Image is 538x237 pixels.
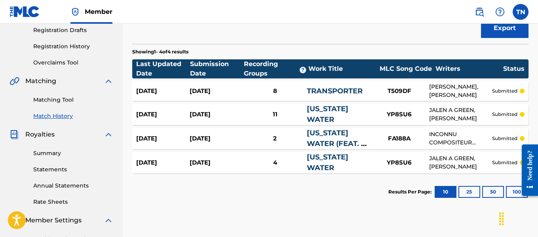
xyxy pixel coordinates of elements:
[25,76,56,86] span: Matching
[25,130,55,139] span: Royalties
[33,198,113,206] a: Rate Sheets
[429,83,492,99] div: [PERSON_NAME], [PERSON_NAME]
[300,67,306,73] span: ?
[33,182,113,190] a: Annual Statements
[481,18,528,38] button: Export
[33,96,113,104] a: Matching Tool
[190,158,243,167] div: [DATE]
[33,165,113,174] a: Statements
[10,130,19,139] img: Royalties
[136,110,190,119] div: [DATE]
[513,4,528,20] div: User Menu
[243,158,307,167] div: 4
[33,42,113,51] a: Registration History
[376,64,435,74] div: MLC Song Code
[136,59,190,78] div: Last Updated Date
[33,112,113,120] a: Match History
[506,186,528,198] button: 100
[435,186,456,198] button: 10
[435,64,503,74] div: Writers
[516,138,538,202] iframe: Resource Center
[307,153,348,172] a: [US_STATE] WATER
[190,59,244,78] div: Submission Date
[243,87,307,96] div: 8
[70,7,80,17] img: Top Rightsholder
[190,134,243,143] div: [DATE]
[475,7,484,17] img: search
[190,87,243,96] div: [DATE]
[307,87,363,95] a: TRANSPORTER
[243,110,307,119] div: 11
[10,76,19,86] img: Matching
[104,216,113,225] img: expand
[104,130,113,139] img: expand
[503,64,525,74] div: Status
[458,186,480,198] button: 25
[33,149,113,157] a: Summary
[495,7,505,17] img: help
[190,110,243,119] div: [DATE]
[429,130,492,147] div: INCONNU COMPOSITEUR AUTEUR, [PERSON_NAME]
[33,59,113,67] a: Overclaims Tool
[33,26,113,34] a: Registration Drafts
[429,106,492,123] div: JALEN A GREEN, [PERSON_NAME]
[307,129,365,159] a: [US_STATE] WATER (FEAT. J GREEN)
[492,135,517,142] p: submitted
[244,59,308,78] div: Recording Groups
[370,158,429,167] div: YP8SU6
[482,186,504,198] button: 50
[25,216,82,225] span: Member Settings
[104,76,113,86] img: expand
[492,111,517,118] p: submitted
[136,158,190,167] div: [DATE]
[10,6,40,17] img: MLC Logo
[492,87,517,95] p: submitted
[429,154,492,171] div: JALEN A GREEN, [PERSON_NAME]
[243,134,307,143] div: 2
[85,7,112,16] span: Member
[307,104,348,124] a: [US_STATE] WATER
[471,4,487,20] a: Public Search
[495,207,508,231] div: Drag
[132,48,188,55] p: Showing 1 - 4 of 4 results
[308,64,376,74] div: Work Title
[370,134,429,143] div: FA188A
[492,159,517,166] p: submitted
[136,87,190,96] div: [DATE]
[388,188,433,195] p: Results Per Page:
[492,4,508,20] div: Help
[136,134,190,143] div: [DATE]
[498,199,538,237] iframe: Chat Widget
[370,110,429,119] div: YP8SU6
[370,87,429,96] div: T509DF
